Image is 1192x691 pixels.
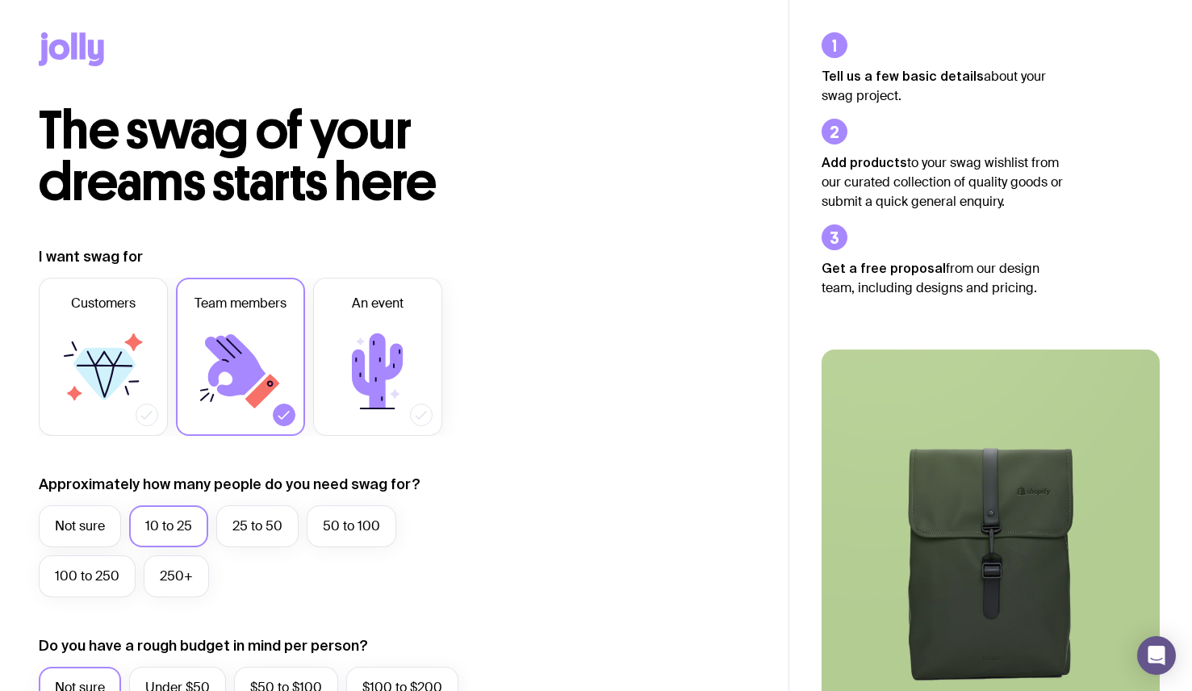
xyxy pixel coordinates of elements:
[822,261,946,275] strong: Get a free proposal
[216,505,299,547] label: 25 to 50
[39,247,143,266] label: I want swag for
[194,294,286,313] span: Team members
[39,555,136,597] label: 100 to 250
[144,555,209,597] label: 250+
[822,66,1064,106] p: about your swag project.
[822,69,984,83] strong: Tell us a few basic details
[39,636,368,655] label: Do you have a rough budget in mind per person?
[39,98,437,214] span: The swag of your dreams starts here
[129,505,208,547] label: 10 to 25
[1137,636,1176,675] div: Open Intercom Messenger
[822,153,1064,211] p: to your swag wishlist from our curated collection of quality goods or submit a quick general enqu...
[307,505,396,547] label: 50 to 100
[352,294,404,313] span: An event
[71,294,136,313] span: Customers
[822,258,1064,298] p: from our design team, including designs and pricing.
[39,475,420,494] label: Approximately how many people do you need swag for?
[39,505,121,547] label: Not sure
[822,155,907,170] strong: Add products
